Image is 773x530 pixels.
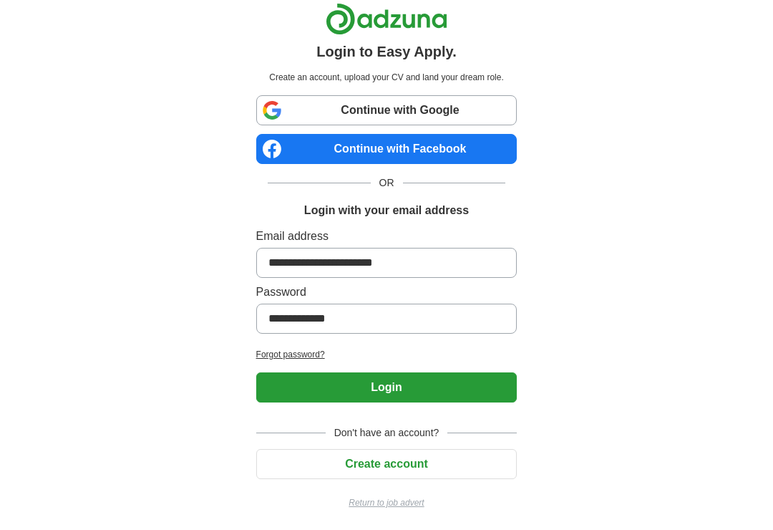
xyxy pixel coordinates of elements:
button: Create account [256,449,517,479]
span: OR [371,175,403,191]
label: Password [256,284,517,301]
h1: Login with your email address [304,202,469,219]
p: Create an account, upload your CV and land your dream role. [259,71,515,84]
button: Login [256,372,517,403]
a: Forgot password? [256,348,517,361]
a: Continue with Facebook [256,134,517,164]
a: Continue with Google [256,95,517,125]
label: Email address [256,228,517,245]
h1: Login to Easy Apply. [316,41,457,62]
span: Don't have an account? [326,425,448,440]
a: Create account [256,458,517,470]
a: Return to job advert [256,496,517,509]
img: Adzuna logo [326,3,447,35]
